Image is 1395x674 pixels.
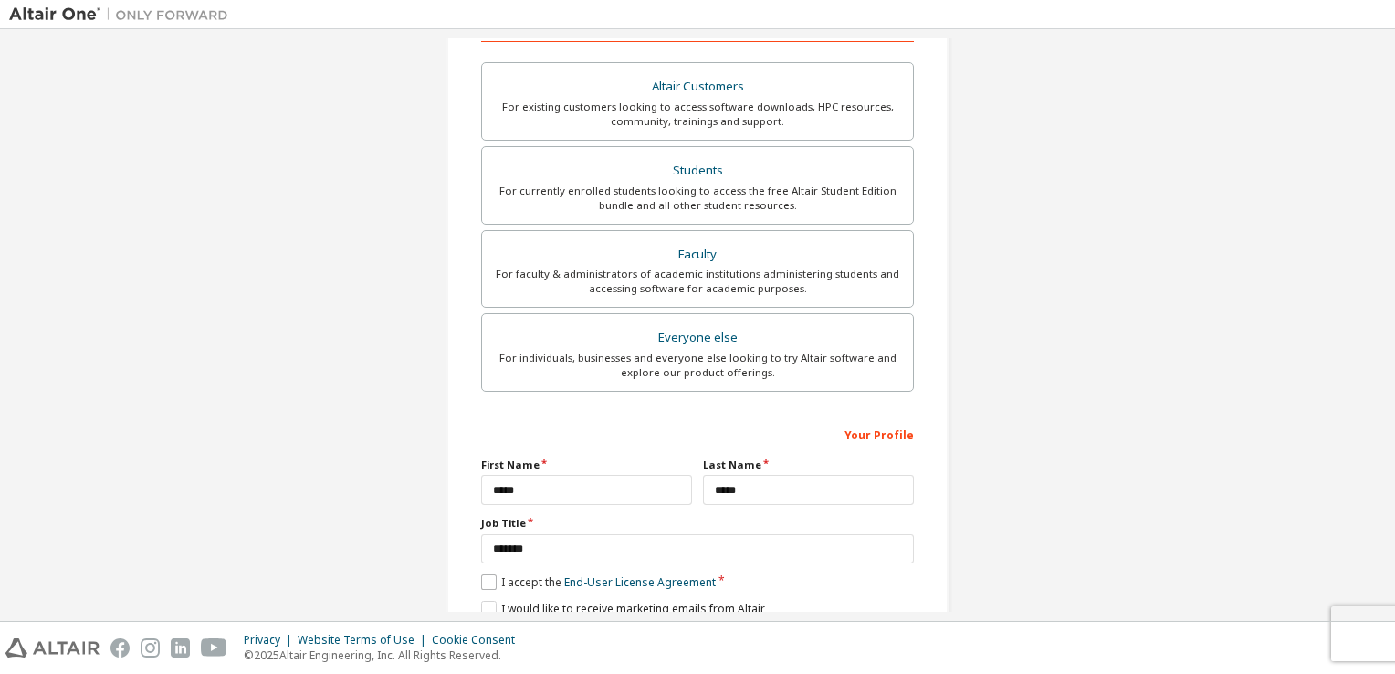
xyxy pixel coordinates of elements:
img: facebook.svg [110,638,130,658]
div: Altair Customers [493,74,902,100]
img: linkedin.svg [171,638,190,658]
label: Job Title [481,516,914,531]
div: For currently enrolled students looking to access the free Altair Student Edition bundle and all ... [493,184,902,213]
label: First Name [481,458,692,472]
img: Altair One [9,5,237,24]
div: Website Terms of Use [298,633,432,648]
p: © 2025 Altair Engineering, Inc. All Rights Reserved. [244,648,526,663]
label: I would like to receive marketing emails from Altair [481,601,765,616]
div: Your Profile [481,419,914,448]
div: For faculty & administrators of academic institutions administering students and accessing softwa... [493,267,902,296]
div: For individuals, businesses and everyone else looking to try Altair software and explore our prod... [493,351,902,380]
img: youtube.svg [201,638,227,658]
label: I accept the [481,574,716,590]
img: instagram.svg [141,638,160,658]
div: Students [493,158,902,184]
img: altair_logo.svg [5,638,100,658]
label: Last Name [703,458,914,472]
div: Cookie Consent [432,633,526,648]
div: Everyone else [493,325,902,351]
div: Privacy [244,633,298,648]
a: End-User License Agreement [564,574,716,590]
div: For existing customers looking to access software downloads, HPC resources, community, trainings ... [493,100,902,129]
div: Faculty [493,242,902,268]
